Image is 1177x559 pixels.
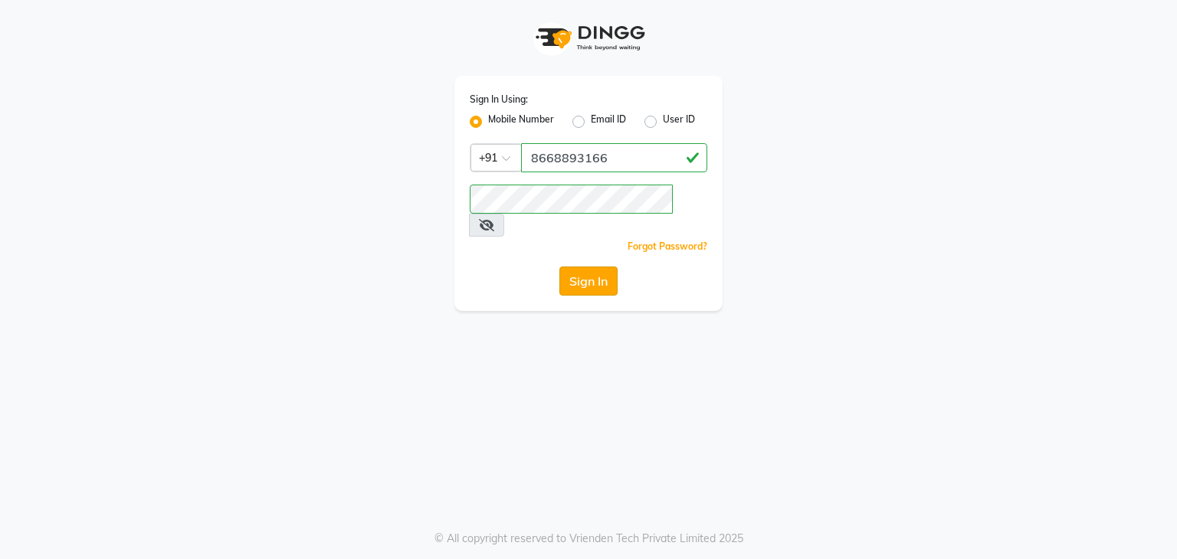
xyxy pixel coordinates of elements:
[628,240,707,252] a: Forgot Password?
[488,113,554,131] label: Mobile Number
[521,143,707,172] input: Username
[559,266,618,296] button: Sign In
[591,113,626,131] label: Email ID
[470,93,528,106] label: Sign In Using:
[470,185,673,214] input: Username
[527,15,650,60] img: logo1.svg
[663,113,695,131] label: User ID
